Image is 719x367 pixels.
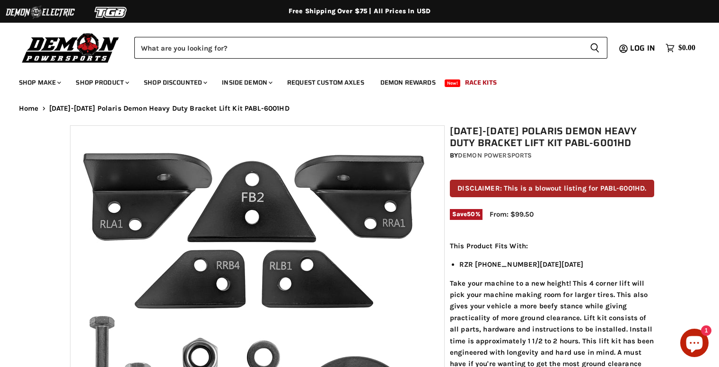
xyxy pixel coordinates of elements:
input: Search [134,37,582,59]
p: This Product Fits With: [450,240,654,252]
img: Demon Powersports [19,31,123,64]
button: Search [582,37,607,59]
a: Demon Rewards [373,73,443,92]
span: [DATE]-[DATE] Polaris Demon Heavy Duty Bracket Lift Kit PABL-6001HD [49,105,289,113]
inbox-online-store-chat: Shopify online store chat [677,329,711,359]
span: $0.00 [678,44,695,52]
span: From: $99.50 [490,210,534,218]
h1: [DATE]-[DATE] Polaris Demon Heavy Duty Bracket Lift Kit PABL-6001HD [450,125,654,149]
li: RZR [PHONE_NUMBER][DATE][DATE] [459,259,654,270]
p: DISCLAIMER: This is a blowout listing for PABL-6001HD. [450,180,654,197]
span: Log in [630,42,655,54]
span: Save % [450,209,482,219]
a: Demon Powersports [458,151,532,159]
ul: Main menu [12,69,693,92]
a: Request Custom Axles [280,73,371,92]
a: Home [19,105,39,113]
div: by [450,150,654,161]
a: Shop Product [69,73,135,92]
a: Race Kits [458,73,504,92]
span: 50 [467,210,475,218]
span: New! [445,79,461,87]
img: Demon Electric Logo 2 [5,3,76,21]
a: Log in [626,44,661,52]
a: Shop Discounted [137,73,213,92]
img: TGB Logo 2 [76,3,147,21]
form: Product [134,37,607,59]
a: $0.00 [661,41,700,55]
a: Inside Demon [215,73,278,92]
a: Shop Make [12,73,67,92]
